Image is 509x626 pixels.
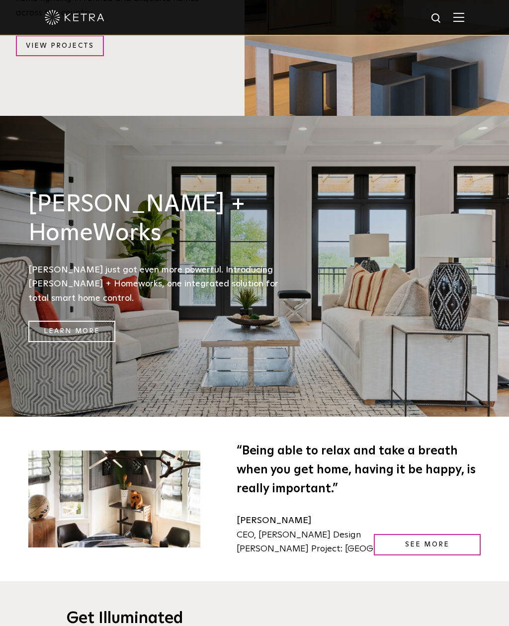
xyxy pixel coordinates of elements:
[237,516,311,525] strong: [PERSON_NAME]
[374,534,481,555] a: See More
[237,516,462,554] span: CEO, [PERSON_NAME] Design [PERSON_NAME] Project: [GEOGRAPHIC_DATA] Home
[45,10,104,25] img: ketra-logo-2019-white
[28,321,115,342] a: Learn More
[28,190,287,248] h3: [PERSON_NAME] + HomeWorks
[453,12,464,22] img: Hamburger%20Nav.svg
[237,442,481,499] h4: “Being able to relax and take a breath when you get home, having it be happy, is really important.”
[430,12,443,25] img: search icon
[28,263,287,306] p: [PERSON_NAME] just got even more powerful. Introducing [PERSON_NAME] + Homeworks, one integrated ...
[28,450,200,547] img: PAR Cross-Section 5
[16,35,104,57] a: View Projects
